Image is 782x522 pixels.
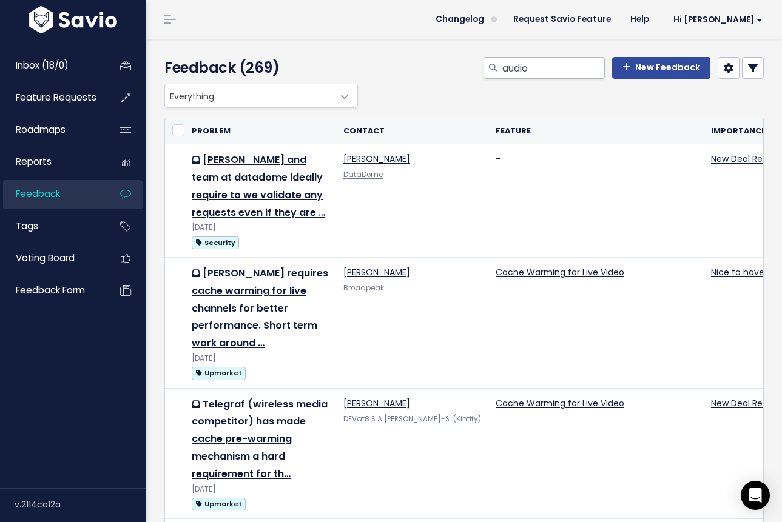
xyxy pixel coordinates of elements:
[3,244,101,272] a: Voting Board
[192,266,328,350] a: [PERSON_NAME] requires cache warming for live channels for better performance. Short term work ar...
[164,84,358,108] span: Everything
[16,155,52,168] span: Reports
[16,123,66,136] span: Roadmaps
[164,57,352,79] h4: Feedback (269)
[16,284,85,296] span: Feedback form
[192,236,239,249] span: Security
[192,496,246,511] a: Upmarket
[343,170,383,179] a: DataDome
[192,153,325,219] a: [PERSON_NAME] and team at datadome ideally require to we validate any requests even if they are …
[621,10,659,28] a: Help
[192,352,329,365] div: [DATE]
[165,84,333,107] span: Everything
[504,10,621,28] a: Request Savio Feature
[16,252,75,264] span: Voting Board
[3,52,101,79] a: Inbox (18/0)
[673,15,763,24] span: Hi [PERSON_NAME]
[436,15,484,24] span: Changelog
[501,57,605,79] input: Search feedback...
[343,266,410,278] a: [PERSON_NAME]
[488,144,704,258] td: -
[659,10,772,29] a: Hi [PERSON_NAME]
[192,365,246,380] a: Upmarket
[192,397,328,481] a: Telegraf (wireless media competitor) has made cache pre-warming mechanism a hard requirement for th…
[336,118,488,144] th: Contact
[16,91,96,104] span: Feature Requests
[16,219,38,232] span: Tags
[3,180,101,208] a: Feedback
[3,276,101,304] a: Feedback form
[184,118,336,144] th: Problem
[16,59,69,72] span: Inbox (18/0)
[16,187,60,200] span: Feedback
[488,118,704,144] th: Feature
[711,266,764,278] a: Nice to have
[612,57,710,79] a: New Feedback
[192,498,246,510] span: Upmarket
[3,84,101,112] a: Feature Requests
[343,414,481,424] a: DEVat8 S.A [PERSON_NAME]-S. (Kintify)
[192,235,239,250] a: Security
[343,397,410,409] a: [PERSON_NAME]
[26,6,120,33] img: logo-white.9d6f32f41409.svg
[3,212,101,240] a: Tags
[192,367,246,380] span: Upmarket
[192,221,329,234] div: [DATE]
[15,489,146,520] div: v.2114ca12a
[496,266,624,278] a: Cache Warming for Live Video
[192,483,329,496] div: [DATE]
[3,116,101,144] a: Roadmaps
[343,283,384,293] a: Broadpeak
[343,153,410,165] a: [PERSON_NAME]
[3,148,101,176] a: Reports
[741,481,770,510] div: Open Intercom Messenger
[496,397,624,409] a: Cache Warming for Live Video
